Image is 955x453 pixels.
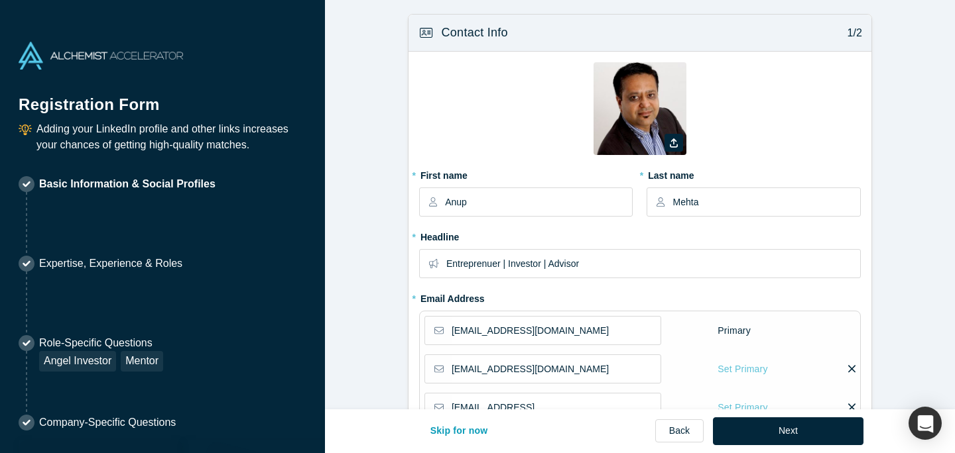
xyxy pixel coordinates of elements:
a: Back [655,419,704,442]
label: First name [419,164,633,183]
p: Adding your LinkedIn profile and other links increases your chances of getting high-quality matches. [36,121,306,153]
input: Partner, CEO [446,250,859,277]
img: Profile user default [594,62,686,155]
button: Skip for now [416,417,502,445]
p: Role-Specific Questions [39,335,163,351]
h1: Registration Form [19,79,306,117]
img: Alchemist Accelerator Logo [19,42,183,70]
p: Company-Specific Questions [39,415,176,430]
div: Set Primary [717,358,768,381]
button: Next [713,417,863,445]
p: 1/2 [840,25,862,41]
p: Basic Information & Social Profiles [39,176,216,192]
div: Angel Investor [39,351,116,372]
label: Email Address [419,287,485,306]
label: Last name [647,164,860,183]
label: Headline [419,226,861,244]
p: Expertise, Experience & Roles [39,256,182,272]
div: Mentor [121,351,163,372]
div: Set Primary [717,396,768,419]
div: Primary [717,319,751,342]
h3: Contact Info [442,24,508,42]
